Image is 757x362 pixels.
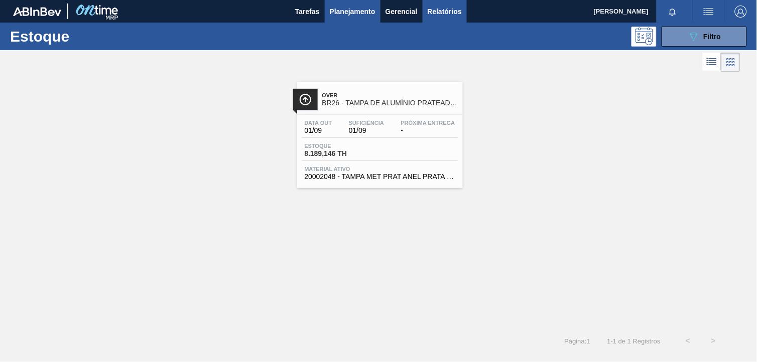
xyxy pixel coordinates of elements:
[305,173,455,180] span: 20002048 - TAMPA MET PRAT ANEL PRATA CERVEJA CX600
[305,143,375,149] span: Estoque
[322,92,458,98] span: Over
[349,120,384,126] span: Suficiência
[349,127,384,134] span: 01/09
[10,31,154,42] h1: Estoque
[735,6,747,18] img: Logout
[305,166,455,172] span: Material ativo
[721,53,740,72] div: Visão em Cards
[428,6,462,18] span: Relatórios
[657,5,689,19] button: Notificações
[330,6,375,18] span: Planejamento
[703,53,721,72] div: Visão em Lista
[605,337,661,345] span: 1 - 1 de 1 Registros
[305,127,332,134] span: 01/09
[322,99,458,107] span: BR26 - TAMPA DE ALUMÍNIO PRATEADA MINAS
[401,127,455,134] span: -
[305,150,375,157] span: 8.189,146 TH
[305,120,332,126] span: Data out
[701,328,726,353] button: >
[299,93,312,106] img: Ícone
[703,6,715,18] img: userActions
[401,120,455,126] span: Próxima Entrega
[290,74,468,188] a: ÍconeOverBR26 - TAMPA DE ALUMÍNIO PRATEADA MINASData out01/09Suficiência01/09Próxima Entrega-Esto...
[676,328,701,353] button: <
[632,27,657,47] div: Pogramando: nenhum usuário selecionado
[662,27,747,47] button: Filtro
[386,6,418,18] span: Gerencial
[295,6,320,18] span: Tarefas
[13,7,61,16] img: TNhmsLtSVTkK8tSr43FrP2fwEKptu5GPRR3wAAAABJRU5ErkJggg==
[704,33,721,41] span: Filtro
[565,337,590,345] span: Página : 1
